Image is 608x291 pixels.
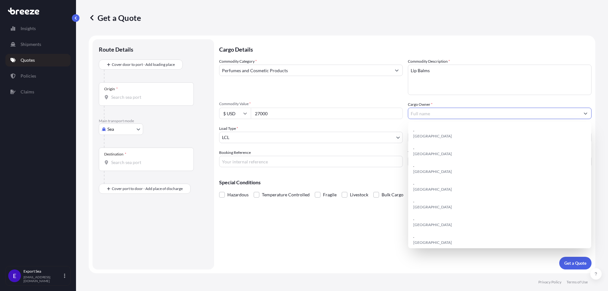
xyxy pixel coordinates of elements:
p: Get a Quote [564,260,586,266]
span: Cover port to door - Add place of discharge [112,186,183,192]
span: LCL [222,134,229,141]
span: [GEOGRAPHIC_DATA] [413,133,452,139]
span: [GEOGRAPHIC_DATA] [413,204,452,210]
span: . [413,215,414,222]
p: Privacy Policy [538,280,561,285]
p: Terms of Use [567,280,588,285]
input: Origin [111,94,186,100]
span: [GEOGRAPHIC_DATA] [413,239,452,246]
span: Cover door to port - Add loading place [112,61,175,68]
button: Select transport [99,123,143,135]
span: . [413,180,414,186]
p: Get a Quote [89,13,141,23]
span: . [413,198,414,204]
input: Destination [111,159,186,166]
span: E [13,273,16,279]
span: Hazardous [227,190,249,199]
input: Your internal reference [219,156,403,167]
label: Cargo Owner [408,101,433,108]
p: Shipments [21,41,41,47]
p: Main transport mode [99,118,208,123]
span: Load Type [219,125,238,132]
span: . [413,233,414,239]
span: . [413,162,414,168]
span: Temperature Controlled [262,190,310,199]
span: Freight Cost [408,125,592,130]
input: Full name [408,108,580,119]
span: Bulk Cargo [382,190,403,199]
span: [GEOGRAPHIC_DATA] [413,151,452,157]
button: Show suggestions [391,65,402,76]
span: [GEOGRAPHIC_DATA] [413,222,452,228]
p: Policies [21,73,36,79]
span: . [413,144,414,151]
label: Commodity Category [219,58,257,65]
span: Fragile [323,190,337,199]
p: Route Details [99,46,133,53]
span: Sea [107,126,114,132]
input: Type amount [251,108,403,119]
span: [GEOGRAPHIC_DATA] [413,186,452,193]
label: Vessel Name [408,149,428,156]
span: [GEOGRAPHIC_DATA] [413,168,452,175]
p: Quotes [21,57,35,63]
button: Show suggestions [580,108,591,119]
p: Claims [21,89,34,95]
span: Livestock [350,190,368,199]
div: Destination [104,152,126,157]
p: Special Conditions [219,180,592,185]
p: [EMAIL_ADDRESS][DOMAIN_NAME] [23,275,63,283]
input: Select a commodity type [219,65,391,76]
span: . [413,127,414,133]
div: Origin [104,86,118,92]
p: Export Sea [23,269,63,274]
input: Enter name [408,156,592,167]
p: Cargo Details [219,39,592,58]
span: Commodity Value [219,101,403,106]
label: Booking Reference [219,149,251,156]
label: Commodity Description [408,58,450,65]
p: Insights [21,25,36,32]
